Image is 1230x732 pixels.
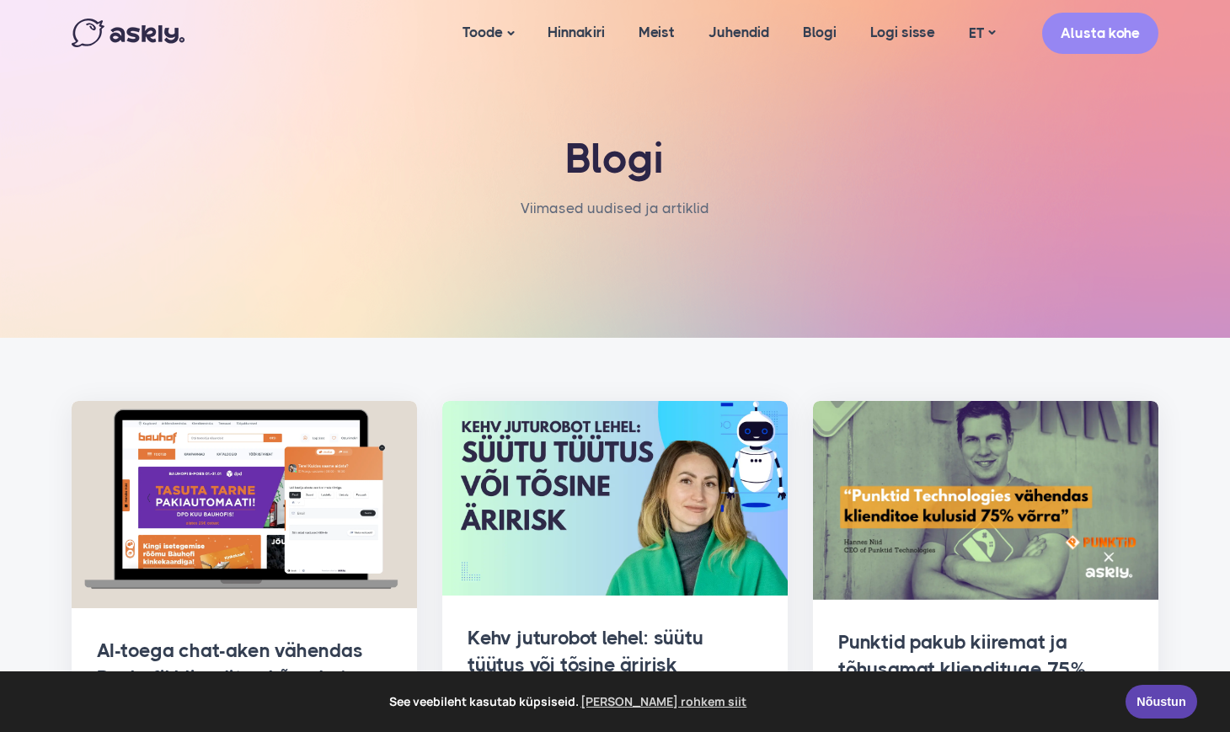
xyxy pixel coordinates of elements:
[952,21,1012,45] a: ET
[521,196,709,238] nav: breadcrumb
[1126,685,1197,719] a: Nõustun
[257,135,973,184] h1: Blogi
[838,631,1085,708] a: Punktid pakub kiiremat ja tõhusamat kliendituge 75% väiksemate kuludega
[72,19,184,47] img: Askly
[97,639,363,716] a: AI-toega chat-aken vähendas Bauhofil klienditoe kõnede ja kirjade arvu 50%
[521,196,709,221] li: Viimased uudised ja artiklid
[468,627,703,676] a: Kehv juturobot lehel: süütu tüütus või tõsine äririsk
[24,689,1114,714] span: See veebileht kasutab küpsiseid.
[579,689,750,714] a: learn more about cookies
[1042,13,1158,54] a: Alusta kohe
